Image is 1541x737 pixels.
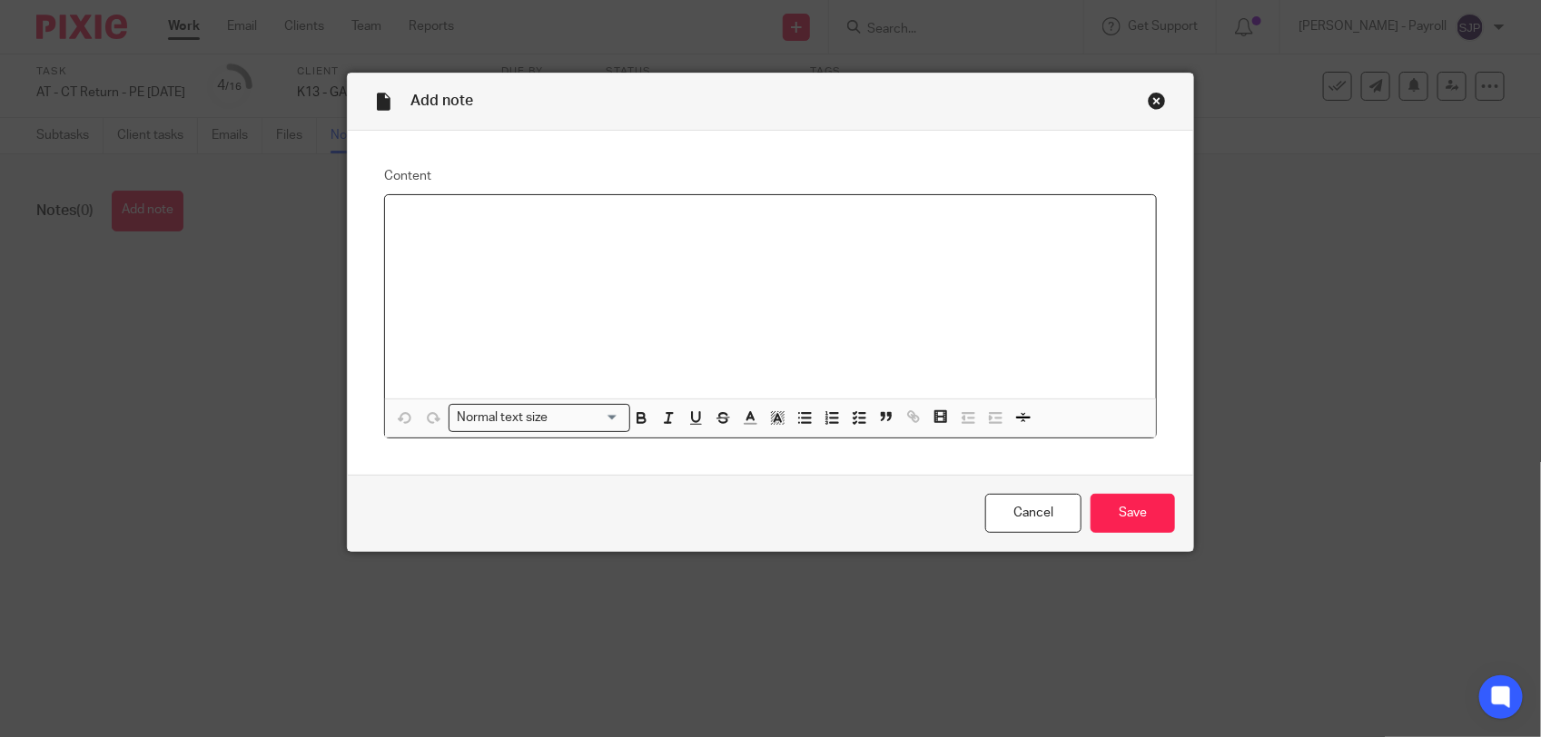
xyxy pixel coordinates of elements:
div: Close this dialog window [1148,92,1166,110]
input: Search for option [554,408,619,427]
span: Add note [410,93,473,108]
input: Save [1091,494,1175,533]
label: Content [384,167,1157,185]
span: Normal text size [453,408,552,427]
a: Cancel [985,494,1082,533]
div: Search for option [449,404,630,432]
